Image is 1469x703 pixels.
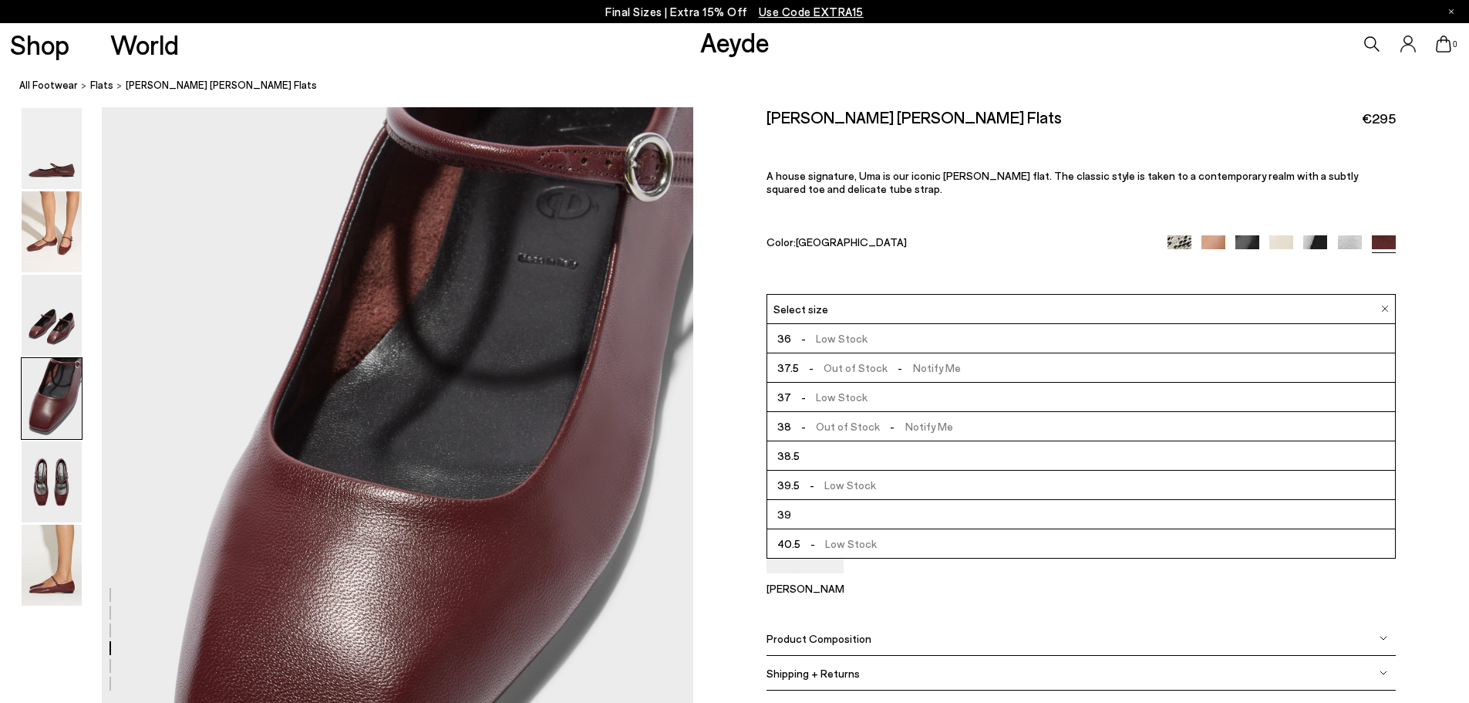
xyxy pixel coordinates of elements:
span: 37 [777,387,791,407]
span: Product Composition [767,632,871,645]
img: Uma Mary-Jane Flats - Image 1 [22,108,82,189]
span: Flats [90,79,113,91]
p: A house signature, Uma is our iconic [PERSON_NAME] flat. The classic style is taken to a contempo... [767,169,1396,195]
span: - [791,390,816,404]
span: Select size [773,301,828,317]
span: - [791,420,816,433]
div: Color: [767,235,1147,253]
span: Low Stock [791,387,868,407]
span: - [800,537,825,550]
span: Shipping + Returns [767,667,860,680]
span: 0 [1451,40,1459,49]
span: - [800,478,824,492]
span: [PERSON_NAME] [PERSON_NAME] Flats [126,77,317,93]
img: Uma Mary-Jane Flats - Image 3 [22,275,82,356]
h2: [PERSON_NAME] [PERSON_NAME] Flats [767,107,1062,127]
span: 40.5 [777,534,800,553]
span: - [888,361,912,374]
p: Final Sizes | Extra 15% Off [605,2,864,22]
span: 37.5 [777,358,799,377]
span: Low Stock [800,475,876,495]
span: Navigate to /collections/ss25-final-sizes [759,5,864,19]
span: - [791,332,816,345]
span: 36 [777,329,791,348]
span: 38 [777,417,791,436]
span: 38.5 [777,446,800,465]
span: Out of Stock Notify Me [791,417,953,436]
span: - [799,361,824,374]
span: [GEOGRAPHIC_DATA] [796,235,907,248]
img: svg%3E [1380,634,1387,642]
span: Low Stock [800,534,877,553]
img: Uma Mary-Jane Flats - Image 6 [22,525,82,606]
p: [PERSON_NAME] [767,582,844,595]
img: svg%3E [1380,669,1387,677]
span: Out of Stock Notify Me [799,358,961,377]
img: Uma Mary-Jane Flats - Image 2 [22,191,82,272]
span: Low Stock [791,329,868,348]
a: Shop [10,31,69,58]
span: - [880,420,905,433]
img: Uma Mary-Jane Flats - Image 5 [22,441,82,522]
a: All Footwear [19,77,78,93]
a: Narissa Ruched Pumps [PERSON_NAME] [767,563,844,595]
nav: breadcrumb [19,65,1469,107]
a: Flats [90,77,113,93]
a: 0 [1436,35,1451,52]
img: Uma Mary-Jane Flats - Image 4 [22,358,82,439]
span: 39.5 [777,475,800,495]
span: 39 [777,505,791,524]
a: Aeyde [700,25,770,58]
span: €295 [1362,109,1396,128]
a: World [110,31,179,58]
